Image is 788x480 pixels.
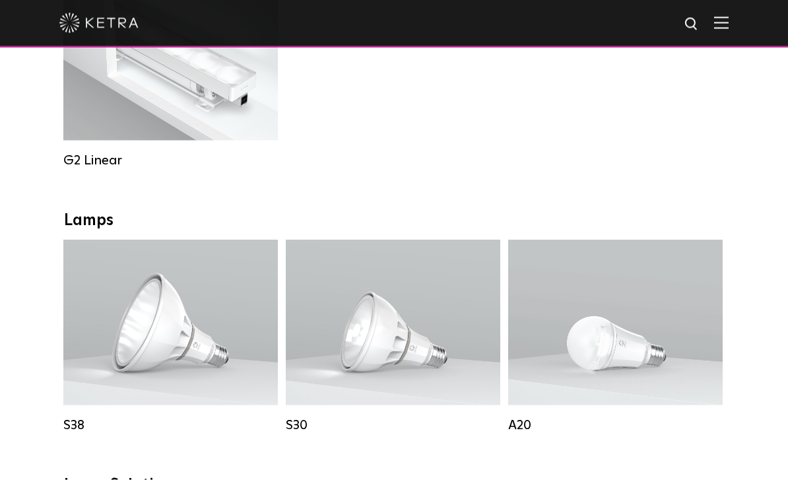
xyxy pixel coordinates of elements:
[64,211,724,230] div: Lamps
[63,240,278,432] a: S38 Lumen Output:1100Colors:White / BlackBase Type:E26 Edison Base / GU24Beam Angles:10° / 25° / ...
[508,417,723,433] div: A20
[684,17,700,33] img: search icon
[286,417,500,433] div: S30
[63,153,278,168] div: G2 Linear
[714,17,729,29] img: Hamburger%20Nav.svg
[286,240,500,432] a: S30 Lumen Output:1100Colors:White / BlackBase Type:E26 Edison Base / GU24Beam Angles:15° / 25° / ...
[508,240,723,432] a: A20 Lumen Output:600 / 800Colors:White / BlackBase Type:E26 Edison Base / GU24Beam Angles:Omni-Di...
[63,417,278,433] div: S38
[59,13,139,33] img: ketra-logo-2019-white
